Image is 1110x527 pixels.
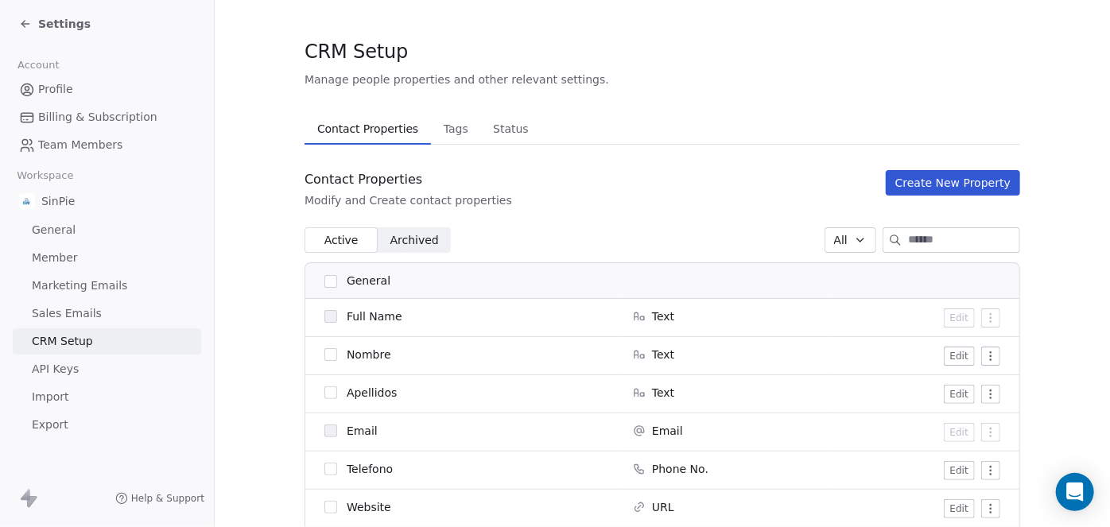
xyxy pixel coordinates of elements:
[10,53,66,77] span: Account
[347,499,391,515] span: Website
[13,76,201,103] a: Profile
[13,356,201,382] a: API Keys
[32,250,78,266] span: Member
[19,193,35,209] img: Logo%20SinPie.jpg
[652,423,683,439] span: Email
[13,328,201,355] a: CRM Setup
[652,385,674,401] span: Text
[32,305,102,322] span: Sales Emails
[19,16,91,32] a: Settings
[347,347,391,362] span: Nombre
[944,385,975,404] button: Edit
[390,232,439,249] span: Archived
[13,384,201,410] a: Import
[1056,473,1094,511] div: Open Intercom Messenger
[347,385,398,401] span: Apellidos
[32,277,127,294] span: Marketing Emails
[437,118,475,140] span: Tags
[834,232,848,249] span: All
[944,461,975,480] button: Edit
[38,109,157,126] span: Billing & Subscription
[652,308,674,324] span: Text
[944,499,975,518] button: Edit
[305,170,512,189] div: Contact Properties
[32,333,93,350] span: CRM Setup
[32,417,68,433] span: Export
[347,461,393,477] span: Telefono
[131,492,204,505] span: Help & Support
[10,164,80,188] span: Workspace
[347,273,390,289] span: General
[305,192,512,208] div: Modify and Create contact properties
[13,245,201,271] a: Member
[487,118,535,140] span: Status
[13,104,201,130] a: Billing & Subscription
[944,308,975,327] button: Edit
[13,300,201,327] a: Sales Emails
[652,347,674,362] span: Text
[32,222,76,238] span: General
[305,40,408,64] span: CRM Setup
[41,193,75,209] span: SinPie
[347,423,378,439] span: Email
[311,118,425,140] span: Contact Properties
[115,492,204,505] a: Help & Support
[652,499,674,515] span: URL
[944,423,975,442] button: Edit
[13,273,201,299] a: Marketing Emails
[347,308,402,324] span: Full Name
[32,361,79,378] span: API Keys
[13,217,201,243] a: General
[886,170,1020,196] button: Create New Property
[38,16,91,32] span: Settings
[13,132,201,158] a: Team Members
[38,137,122,153] span: Team Members
[38,81,73,98] span: Profile
[32,389,68,405] span: Import
[305,72,609,87] span: Manage people properties and other relevant settings.
[13,412,201,438] a: Export
[944,347,975,366] button: Edit
[652,461,708,477] span: Phone No.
